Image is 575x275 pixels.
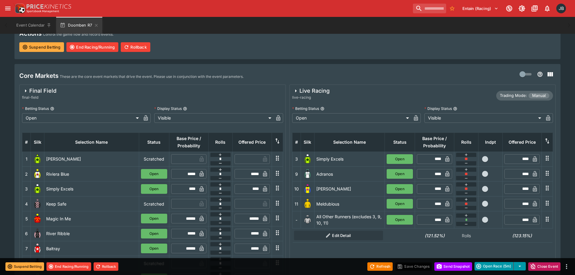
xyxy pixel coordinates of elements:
h6: (121.52%) [417,232,452,239]
img: PriceKinetics Logo [13,2,25,14]
td: Meldubious [314,196,385,211]
td: Simply Excels [44,181,139,196]
td: 2 [22,167,31,181]
button: Suspend Betting [19,42,64,52]
div: Open [292,113,411,123]
button: Display Status [453,107,457,111]
p: These are the core event markets that drive the event. Please use in conjunction with the event p... [60,74,244,80]
button: Event Calendar [13,17,55,34]
button: Connected to PK [504,3,515,14]
button: Edit Detail [294,231,383,240]
button: Open [141,169,167,179]
div: Live Racing [292,87,330,94]
input: search [413,4,446,13]
td: 3 [292,152,301,166]
button: Notifications [542,3,553,14]
td: 3 [22,181,31,196]
img: runner 7 [33,244,42,253]
p: Betting Status [22,106,49,111]
img: runner 9 [303,169,312,179]
button: Open [387,215,413,225]
button: Open [387,169,413,179]
button: Open [387,199,413,209]
img: runner 3 [303,154,312,164]
img: runner 3 [33,184,42,194]
img: runner 6 [33,229,42,238]
th: Selection Name [314,133,385,152]
div: split button [474,262,526,270]
button: End Racing/Running [66,42,118,52]
span: final-field [22,94,56,101]
div: Final Field [22,87,56,94]
img: runner 1 [33,154,42,164]
th: Silk [31,133,44,152]
th: Base Price / Probability [169,133,208,152]
p: Display Status [154,106,182,111]
th: Offered Price [232,133,272,152]
button: Refresh [367,262,393,271]
button: Open Race (5m) [474,262,514,270]
button: Betting Status [320,107,324,111]
td: Riviera Blue [44,167,139,181]
td: 7 [22,241,31,256]
button: more [563,263,570,270]
td: All Other Runners (excludes 3, 9, 10, 11) [314,211,385,229]
th: Base Price / Probability [415,133,454,152]
td: 9 [292,167,301,181]
p: Scratched [141,201,167,207]
td: [PERSON_NAME] [314,181,385,196]
button: Open [141,214,167,223]
th: Rolls [208,133,232,152]
div: Visible [154,113,273,123]
th: Selection Name [44,133,139,152]
h6: (123.15%) [504,232,540,239]
th: Rolls [454,133,478,152]
button: Close Event [528,262,561,271]
button: select merge strategy [514,262,526,270]
td: 8 [22,256,31,271]
button: Documentation [529,3,540,14]
th: Silk [301,133,314,152]
td: 11 [292,196,301,211]
th: Offered Price [503,133,542,152]
p: Trading Mode: [500,93,527,99]
td: First Man [44,256,139,271]
th: # [22,133,31,152]
p: Rolls [456,232,477,239]
td: Simply Excels [314,152,385,166]
th: Status [139,133,169,152]
div: Josh Brown [556,4,566,13]
p: Display Status [424,106,452,111]
img: runner 2 [33,169,42,179]
td: 5 [22,211,31,226]
img: runner 4 [33,199,42,209]
td: 1 [22,152,31,166]
img: runner 10 [303,184,312,194]
td: [PERSON_NAME] [44,152,139,166]
p: Scratched [141,156,167,162]
p: Control the game flow and record events. [43,31,113,37]
td: 4 [22,196,31,211]
td: Keep Safe [44,196,139,211]
button: Rollback [121,42,150,52]
button: Display Status [183,107,187,111]
td: 6 [22,226,31,241]
button: Betting Status [50,107,54,111]
p: Betting Status [292,106,319,111]
th: # [292,133,301,152]
td: Adranos [314,167,385,181]
button: Open [387,154,413,164]
td: 10 [292,181,301,196]
button: No Bookmarks [447,4,457,13]
button: Josh Brown [554,2,568,15]
button: open drawer [2,3,13,14]
span: Manual [529,93,549,99]
button: Toggle light/dark mode [516,3,527,14]
h4: Core Markets [19,72,59,80]
button: Suspend Betting [5,262,44,271]
img: PriceKinetics [27,4,71,9]
button: Open [141,184,167,194]
button: End Racing/Running [46,262,91,271]
button: Open [141,229,167,238]
img: runner 11 [303,199,312,209]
